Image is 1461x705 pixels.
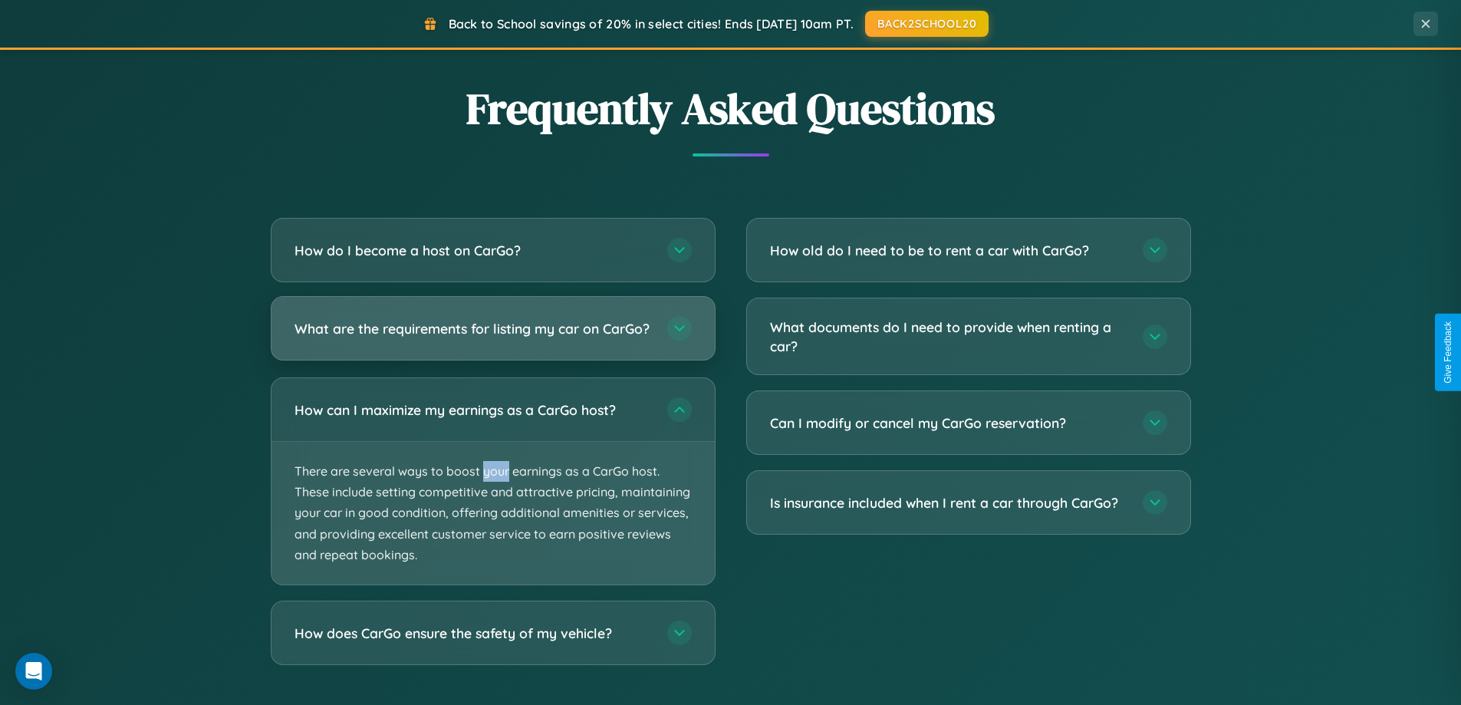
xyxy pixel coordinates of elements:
h2: Frequently Asked Questions [271,79,1191,138]
h3: How do I become a host on CarGo? [295,241,652,260]
h3: What are the requirements for listing my car on CarGo? [295,319,652,338]
h3: How can I maximize my earnings as a CarGo host? [295,400,652,420]
div: Give Feedback [1443,321,1453,384]
h3: What documents do I need to provide when renting a car? [770,318,1127,355]
span: Back to School savings of 20% in select cities! Ends [DATE] 10am PT. [449,16,854,31]
h3: Is insurance included when I rent a car through CarGo? [770,493,1127,512]
button: BACK2SCHOOL20 [865,11,989,37]
h3: How does CarGo ensure the safety of my vehicle? [295,624,652,643]
div: Open Intercom Messenger [15,653,52,690]
h3: Can I modify or cancel my CarGo reservation? [770,413,1127,433]
h3: How old do I need to be to rent a car with CarGo? [770,241,1127,260]
p: There are several ways to boost your earnings as a CarGo host. These include setting competitive ... [271,442,715,585]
